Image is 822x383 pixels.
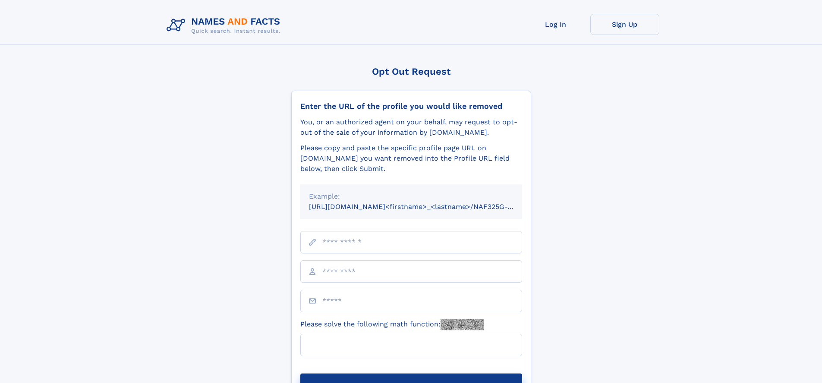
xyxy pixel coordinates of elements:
[163,14,287,37] img: Logo Names and Facts
[300,101,522,111] div: Enter the URL of the profile you would like removed
[291,66,531,77] div: Opt Out Request
[300,143,522,174] div: Please copy and paste the specific profile page URL on [DOMAIN_NAME] you want removed into the Pr...
[309,203,539,211] small: [URL][DOMAIN_NAME]<firstname>_<lastname>/NAF325G-xxxxxxxx
[300,117,522,138] div: You, or an authorized agent on your behalf, may request to opt-out of the sale of your informatio...
[521,14,590,35] a: Log In
[590,14,659,35] a: Sign Up
[300,319,484,330] label: Please solve the following math function:
[309,191,513,202] div: Example:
